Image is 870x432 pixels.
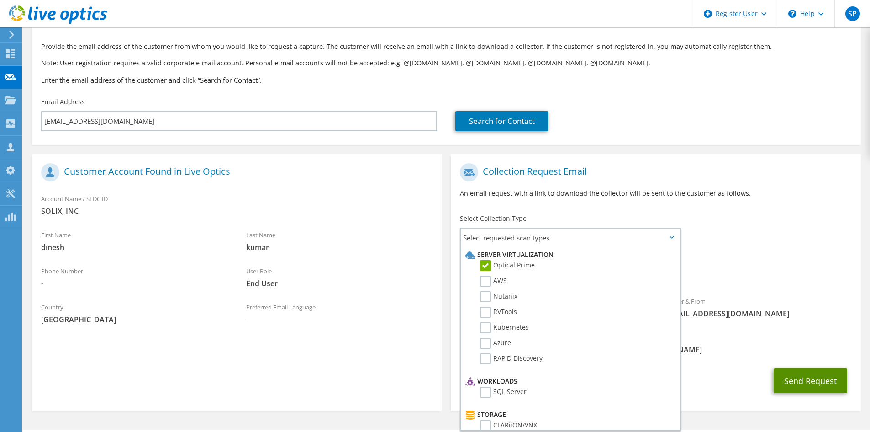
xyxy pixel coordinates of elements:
label: Azure [480,338,511,349]
span: Select requested scan types [461,229,680,247]
p: An email request with a link to download the collector will be sent to the customer as follows. [460,188,851,198]
li: Workloads [463,376,675,387]
span: SP [845,6,860,21]
label: AWS [480,276,507,287]
div: Last Name [237,225,442,257]
h1: Collection Request Email [460,163,847,181]
span: - [246,315,433,325]
div: To [451,292,656,323]
span: End User [246,278,433,288]
svg: \n [788,10,796,18]
label: Nutanix [480,291,517,302]
span: SOLIX, INC [41,206,432,216]
div: Account Name / SFDC ID [32,189,442,221]
label: Select Collection Type [460,214,527,223]
label: SQL Server [480,387,527,398]
div: CC & Reply To [451,328,860,359]
div: Phone Number [32,261,237,293]
h1: Customer Account Found in Live Optics [41,163,428,181]
label: CLARiiON/VNX [480,420,537,431]
span: dinesh [41,242,228,252]
label: Email Address [41,97,85,107]
label: Kubernetes [480,322,529,333]
h3: Enter the email address of the customer and click “Search for Contact”. [41,75,852,85]
span: kumar [246,242,433,252]
button: Send Request [774,368,847,393]
span: [GEOGRAPHIC_DATA] [41,315,228,325]
a: Search for Contact [455,111,548,131]
li: Storage [463,409,675,420]
span: [EMAIL_ADDRESS][DOMAIN_NAME] [665,309,852,319]
li: Server Virtualization [463,249,675,260]
div: Requested Collections [451,251,860,287]
div: Sender & From [656,292,861,323]
div: Preferred Email Language [237,298,442,329]
p: Provide the email address of the customer from whom you would like to request a capture. The cust... [41,42,852,52]
span: - [41,278,228,288]
label: RVTools [480,307,517,318]
div: Country [32,298,237,329]
div: User Role [237,261,442,293]
label: RAPID Discovery [480,353,543,364]
p: Note: User registration requires a valid corporate e-mail account. Personal e-mail accounts will ... [41,58,852,68]
div: First Name [32,225,237,257]
label: Optical Prime [480,260,535,271]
